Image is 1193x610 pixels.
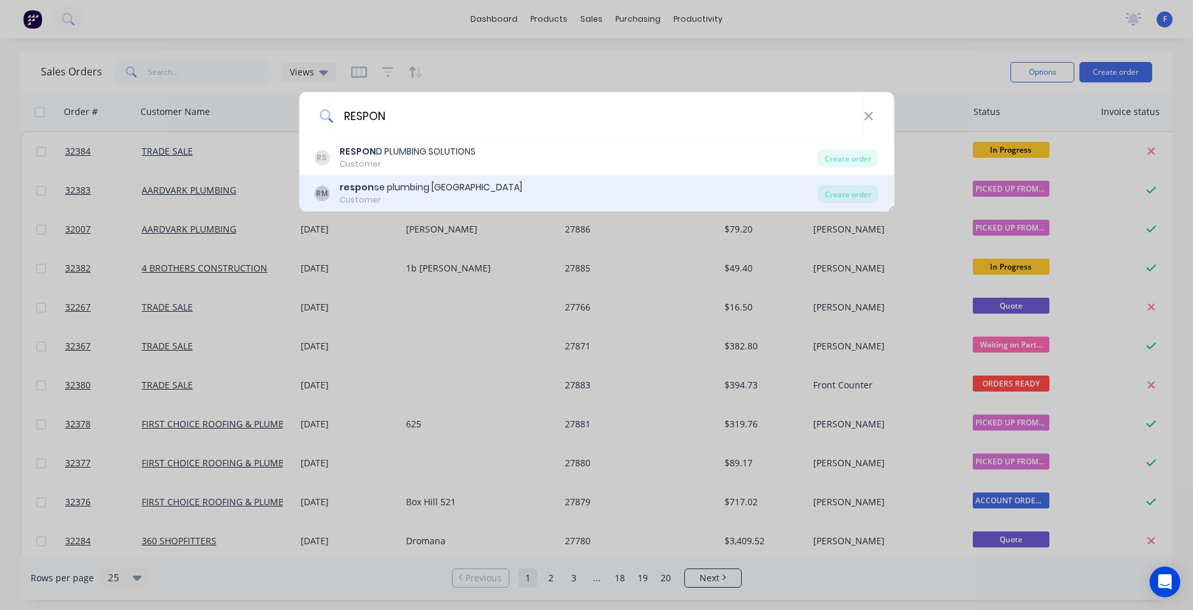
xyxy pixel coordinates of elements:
[340,181,522,194] div: se plumbing [GEOGRAPHIC_DATA]
[340,145,476,158] div: D PLUMBING SOLUTIONS
[817,185,879,203] div: Create order
[340,158,476,170] div: Customer
[340,194,522,206] div: Customer
[340,145,376,158] b: RESPON
[333,92,864,140] input: Enter a customer name to create a new order...
[1150,567,1180,597] div: Open Intercom Messenger
[817,149,879,167] div: Create order
[314,150,329,165] div: RS
[340,181,374,194] b: respon
[314,186,329,201] div: RM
